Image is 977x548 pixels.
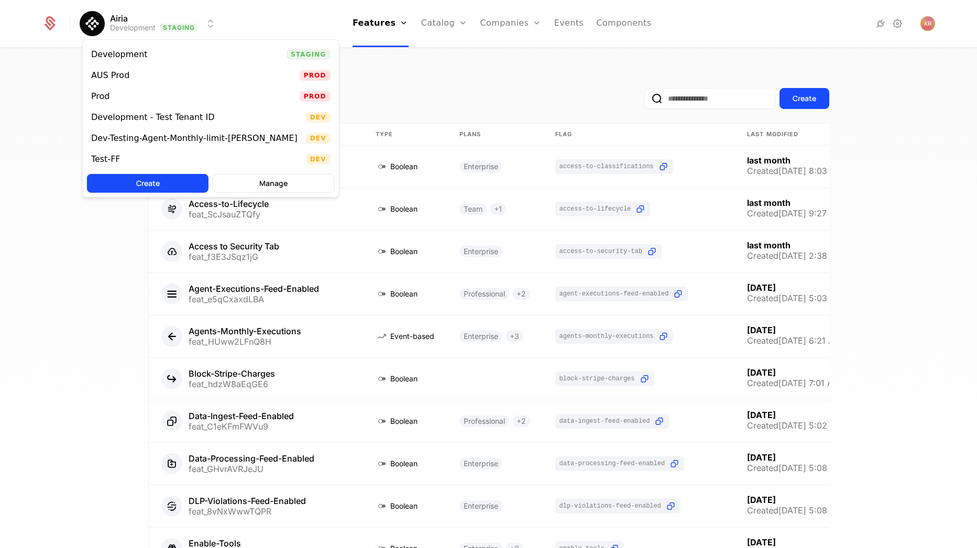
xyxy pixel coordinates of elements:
div: Development - Test Tenant ID [91,113,215,122]
span: Dev [306,154,331,165]
div: Development [91,50,148,59]
div: Prod [91,92,110,101]
button: Manage [213,174,334,193]
div: AUS Prod [91,71,129,80]
span: Dev [306,133,331,144]
div: Select environment [82,39,339,198]
span: Staging [287,49,331,60]
div: Dev-Testing-Agent-Monthly-limit-[PERSON_NAME] [91,134,298,143]
span: Prod [300,91,331,102]
span: Prod [300,70,331,81]
span: Dev [306,112,331,123]
div: Test-FF [91,155,120,163]
button: Create [87,174,208,193]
